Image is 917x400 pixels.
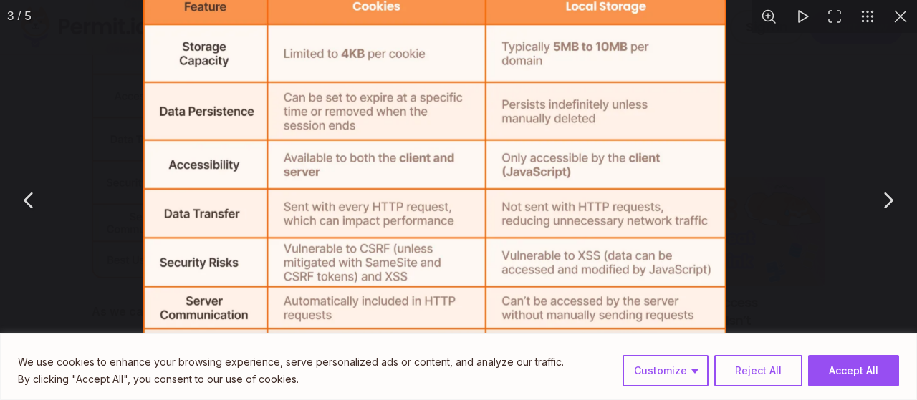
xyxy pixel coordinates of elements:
button: Customize [623,355,709,386]
button: Previous [11,182,47,218]
button: Next [870,182,906,218]
button: Reject All [714,355,802,386]
button: Accept All [808,355,899,386]
p: We use cookies to enhance your browsing experience, serve personalized ads or content, and analyz... [18,353,564,371]
p: By clicking "Accept All", you consent to our use of cookies. [18,371,564,388]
